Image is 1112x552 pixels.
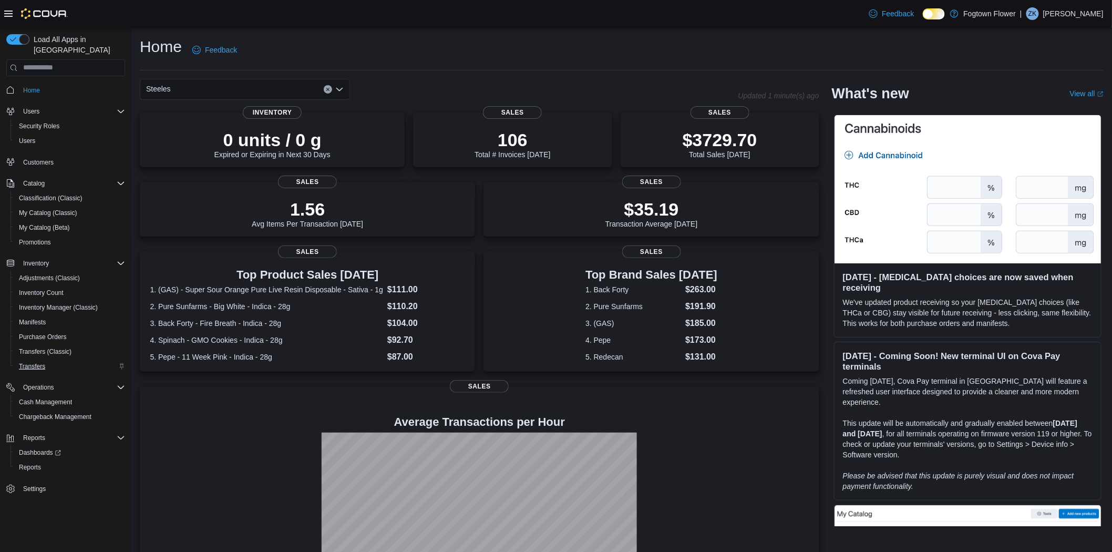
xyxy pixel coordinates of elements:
[19,482,125,495] span: Settings
[15,287,68,299] a: Inventory Count
[19,105,44,118] button: Users
[188,39,241,60] a: Feedback
[150,335,384,345] dt: 4. Spinach - GMO Cookies - Indica - 28g
[15,360,125,373] span: Transfers
[205,45,237,55] span: Feedback
[15,120,64,132] a: Security Roles
[11,460,129,475] button: Reports
[15,461,125,474] span: Reports
[1070,89,1104,98] a: View allExternal link
[11,344,129,359] button: Transfers (Classic)
[23,259,49,268] span: Inventory
[1020,7,1022,20] p: |
[19,223,70,232] span: My Catalog (Beta)
[605,199,698,228] div: Transaction Average [DATE]
[1026,7,1039,20] div: Zohaib Khan
[23,107,39,116] span: Users
[15,221,125,234] span: My Catalog (Beta)
[15,345,125,358] span: Transfers (Classic)
[685,283,717,296] dd: $263.00
[324,85,332,94] button: Clear input
[11,359,129,374] button: Transfers
[585,318,681,329] dt: 3. (GAS)
[2,256,129,271] button: Inventory
[19,448,61,457] span: Dashboards
[622,176,681,188] span: Sales
[19,289,64,297] span: Inventory Count
[11,395,129,410] button: Cash Management
[11,300,129,315] button: Inventory Manager (Classic)
[23,179,45,188] span: Catalog
[1043,7,1104,20] p: [PERSON_NAME]
[19,333,67,341] span: Purchase Orders
[1028,7,1036,20] span: ZK
[585,335,681,345] dt: 4. Pepe
[252,199,363,228] div: Avg Items Per Transaction [DATE]
[243,106,302,119] span: Inventory
[2,431,129,445] button: Reports
[2,481,129,496] button: Settings
[23,434,45,442] span: Reports
[15,331,71,343] a: Purchase Orders
[140,36,182,57] h1: Home
[843,297,1093,329] p: We've updated product receiving so your [MEDICAL_DATA] choices (like THCa or CBG) stay visible fo...
[6,78,125,524] nav: Complex example
[15,360,49,373] a: Transfers
[15,316,125,329] span: Manifests
[19,257,125,270] span: Inventory
[19,194,83,202] span: Classification (Classic)
[278,246,337,258] span: Sales
[150,318,384,329] dt: 3. Back Forty - Fire Breath - Indica - 28g
[150,301,384,312] dt: 2. Pure Sunfarms - Big White - Indica - 28g
[15,236,125,249] span: Promotions
[23,485,46,493] span: Settings
[15,287,125,299] span: Inventory Count
[11,206,129,220] button: My Catalog (Classic)
[15,446,125,459] span: Dashboards
[15,301,102,314] a: Inventory Manager (Classic)
[19,156,58,169] a: Customers
[387,317,465,330] dd: $104.00
[2,380,129,395] button: Operations
[2,83,129,98] button: Home
[15,446,65,459] a: Dashboards
[15,221,74,234] a: My Catalog (Beta)
[15,396,125,408] span: Cash Management
[387,334,465,346] dd: $92.70
[19,432,49,444] button: Reports
[15,301,125,314] span: Inventory Manager (Classic)
[11,410,129,424] button: Chargeback Management
[11,191,129,206] button: Classification (Classic)
[252,199,363,220] p: 1.56
[29,34,125,55] span: Load All Apps in [GEOGRAPHIC_DATA]
[19,413,91,421] span: Chargeback Management
[11,271,129,285] button: Adjustments (Classic)
[19,381,125,394] span: Operations
[214,129,331,159] div: Expired or Expiring in Next 30 Days
[865,3,918,24] a: Feedback
[15,236,55,249] a: Promotions
[387,300,465,313] dd: $110.20
[15,120,125,132] span: Security Roles
[685,300,717,313] dd: $191.90
[15,316,50,329] a: Manifests
[150,269,465,281] h3: Top Product Sales [DATE]
[15,411,96,423] a: Chargeback Management
[11,330,129,344] button: Purchase Orders
[19,84,125,97] span: Home
[278,176,337,188] span: Sales
[691,106,749,119] span: Sales
[11,235,129,250] button: Promotions
[15,135,125,147] span: Users
[19,177,49,190] button: Catalog
[843,376,1093,407] p: Coming [DATE], Cova Pay terminal in [GEOGRAPHIC_DATA] will feature a refreshed user interface des...
[964,7,1016,20] p: Fogtown Flower
[923,8,945,19] input: Dark Mode
[19,105,125,118] span: Users
[19,318,46,326] span: Manifests
[19,483,50,495] a: Settings
[843,272,1093,293] h3: [DATE] - [MEDICAL_DATA] choices are now saved when receiving
[19,463,41,472] span: Reports
[738,91,819,100] p: Updated 1 minute(s) ago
